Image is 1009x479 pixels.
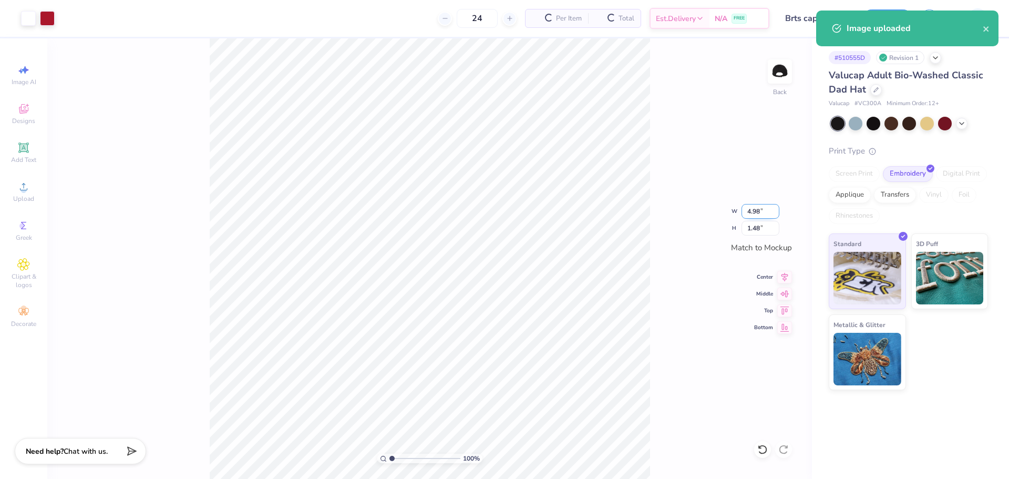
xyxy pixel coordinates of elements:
[854,99,881,108] span: # VC300A
[619,13,634,24] span: Total
[5,272,42,289] span: Clipart & logos
[12,117,35,125] span: Designs
[887,99,939,108] span: Minimum Order: 12 +
[715,13,727,24] span: N/A
[829,69,983,96] span: Valucap Adult Bio-Washed Classic Dad Hat
[11,320,36,328] span: Decorate
[64,446,108,456] span: Chat with us.
[777,8,854,29] input: Untitled Design
[556,13,582,24] span: Per Item
[754,273,773,281] span: Center
[919,187,949,203] div: Vinyl
[734,15,745,22] span: FREE
[916,252,984,304] img: 3D Puff
[754,307,773,314] span: Top
[876,51,924,64] div: Revision 1
[769,61,790,82] img: Back
[833,252,901,304] img: Standard
[983,22,990,35] button: close
[833,319,886,330] span: Metallic & Glitter
[754,290,773,298] span: Middle
[16,233,32,242] span: Greek
[833,238,861,249] span: Standard
[26,446,64,456] strong: Need help?
[833,333,901,385] img: Metallic & Glitter
[829,51,871,64] div: # 510555D
[829,99,849,108] span: Valucap
[883,166,933,182] div: Embroidery
[457,9,498,28] input: – –
[829,187,871,203] div: Applique
[754,324,773,331] span: Bottom
[773,87,787,97] div: Back
[952,187,976,203] div: Foil
[11,156,36,164] span: Add Text
[829,166,880,182] div: Screen Print
[13,195,34,203] span: Upload
[847,22,983,35] div: Image uploaded
[874,187,916,203] div: Transfers
[463,454,480,463] span: 100 %
[936,166,987,182] div: Digital Print
[916,238,938,249] span: 3D Puff
[656,13,696,24] span: Est. Delivery
[829,145,988,157] div: Print Type
[829,208,880,224] div: Rhinestones
[12,78,36,86] span: Image AI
